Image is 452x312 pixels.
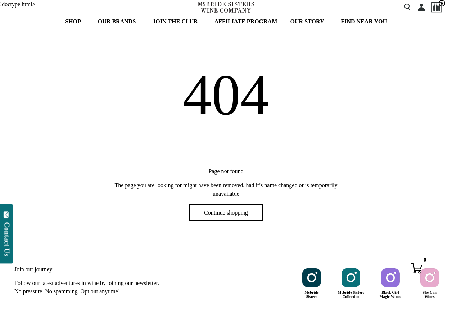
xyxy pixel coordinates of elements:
[214,17,277,26] span: AFFILIATE PROGRAM
[60,14,90,29] a: SHOP
[285,14,333,29] a: OUR STORY
[191,207,261,219] span: Continue shopping
[10,4,36,11] button: Mobile Menu Trigger
[14,279,226,295] p: Follow our latest adventures in wine by joining our newsletter. No pressure. No spamming. Opt out...
[102,181,350,198] p: The page you are looking for might have been removed, had it’s name changed or is temporarily una...
[210,14,282,29] a: AFFILIATE PROGRAM
[336,14,392,29] a: FIND NEAR YOU
[293,268,330,299] a: Follow McBride Sisters on Instagram McbrideSisters
[3,222,10,256] div: Contact Us
[411,290,448,299] div: She Can Wines
[372,268,409,299] a: Follow Black Girl Magic Wines on Instagram Black GirlMagic Wines
[93,14,145,29] a: OUR BRANDS
[14,265,205,274] h2: Join our journey
[98,17,136,26] span: OUR BRANDS
[153,17,198,26] span: JOIN THE CLUB
[332,268,370,299] a: Follow McBride Sisters Collection on Instagram Mcbride SistersCollection
[332,290,370,299] div: Mcbride Sisters Collection
[411,268,448,299] a: Follow SHE CAN Wines on Instagram She CanWines
[290,17,324,26] span: OUR STORY
[420,256,429,265] div: 0
[65,17,81,26] span: SHOP
[148,14,206,29] a: JOIN THE CLUB
[372,290,409,299] div: Black Girl Magic Wines
[102,167,350,176] h2: Page not found
[5,66,447,124] h1: 404
[189,204,263,221] a: Continue shopping
[341,17,387,26] span: FIND NEAR YOU
[293,290,330,299] div: Mcbride Sisters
